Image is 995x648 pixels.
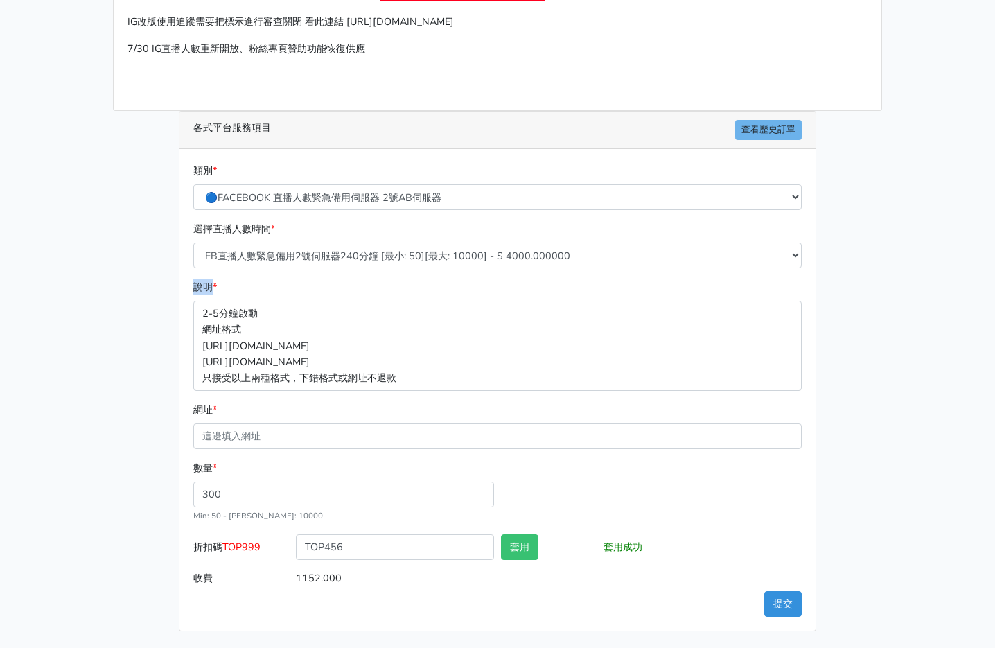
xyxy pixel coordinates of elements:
[127,14,868,30] p: IG改版使用追蹤需要把標示進行審查關閉 看此連結 [URL][DOMAIN_NAME]
[193,279,217,295] label: 說明
[501,534,538,560] button: 套用
[193,460,217,476] label: 數量
[222,540,261,554] span: TOP999
[193,221,275,237] label: 選擇直播人數時間
[193,402,217,418] label: 網址
[190,534,292,566] label: 折扣碼
[179,112,816,149] div: 各式平台服務項目
[193,163,217,179] label: 類別
[127,41,868,57] p: 7/30 IG直播人數重新開放、粉絲專頁贊助功能恢復供應
[190,566,292,591] label: 收費
[193,510,323,521] small: Min: 50 - [PERSON_NAME]: 10000
[193,301,802,390] p: 2-5分鐘啟動 網址格式 [URL][DOMAIN_NAME] [URL][DOMAIN_NAME] 只接受以上兩種格式，下錯格式或網址不退款
[735,120,802,140] a: 查看歷史訂單
[193,423,802,449] input: 這邊填入網址
[764,591,802,617] button: 提交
